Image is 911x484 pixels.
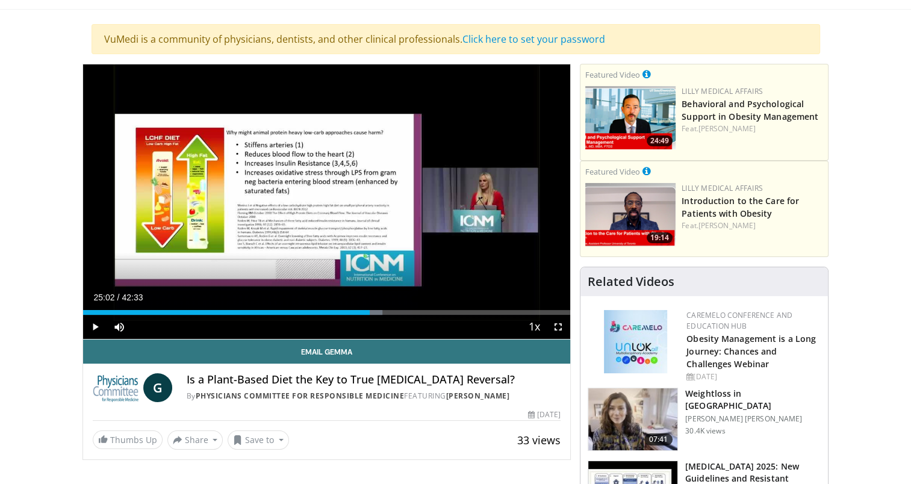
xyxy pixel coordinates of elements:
[588,275,674,289] h4: Related Videos
[588,388,821,451] a: 07:41 Weightloss in [GEOGRAPHIC_DATA] [PERSON_NAME] [PERSON_NAME] 30.4K views
[446,391,510,401] a: [PERSON_NAME]
[228,430,289,450] button: Save to
[585,166,640,177] small: Featured Video
[522,315,546,339] button: Playback Rate
[647,232,673,243] span: 19:14
[143,373,172,402] a: G
[83,340,571,364] a: Email Gemma
[92,24,820,54] div: VuMedi is a community of physicians, dentists, and other clinical professionals.
[546,315,570,339] button: Fullscreen
[698,123,756,134] a: [PERSON_NAME]
[585,183,676,246] a: 19:14
[682,195,799,219] a: Introduction to the Care for Patients with Obesity
[83,64,571,340] video-js: Video Player
[685,426,725,436] p: 30.4K views
[528,409,561,420] div: [DATE]
[585,183,676,246] img: acc2e291-ced4-4dd5-b17b-d06994da28f3.png.150x105_q85_crop-smart_upscale.png
[685,388,821,412] h3: Weightloss in [GEOGRAPHIC_DATA]
[682,98,818,122] a: Behavioral and Psychological Support in Obesity Management
[698,220,756,231] a: [PERSON_NAME]
[682,183,763,193] a: Lilly Medical Affairs
[604,310,667,373] img: 45df64a9-a6de-482c-8a90-ada250f7980c.png.150x105_q85_autocrop_double_scale_upscale_version-0.2.jpg
[83,310,571,315] div: Progress Bar
[93,430,163,449] a: Thumbs Up
[517,433,561,447] span: 33 views
[585,86,676,149] img: ba3304f6-7838-4e41-9c0f-2e31ebde6754.png.150x105_q85_crop-smart_upscale.png
[647,135,673,146] span: 24:49
[682,86,763,96] a: Lilly Medical Affairs
[585,86,676,149] a: 24:49
[94,293,115,302] span: 25:02
[682,220,823,231] div: Feat.
[462,33,605,46] a: Click here to set your password
[196,391,405,401] a: Physicians Committee for Responsible Medicine
[585,69,640,80] small: Featured Video
[117,293,120,302] span: /
[187,373,561,386] h4: Is a Plant-Based Diet the Key to True [MEDICAL_DATA] Reversal?
[685,414,821,424] p: [PERSON_NAME] [PERSON_NAME]
[167,430,223,450] button: Share
[682,123,823,134] div: Feat.
[686,371,818,382] div: [DATE]
[686,310,792,331] a: CaReMeLO Conference and Education Hub
[588,388,677,451] img: 9983fed1-7565-45be-8934-aef1103ce6e2.150x105_q85_crop-smart_upscale.jpg
[83,315,107,339] button: Play
[93,373,138,402] img: Physicians Committee for Responsible Medicine
[107,315,131,339] button: Mute
[122,293,143,302] span: 42:33
[187,391,561,402] div: By FEATURING
[644,433,673,445] span: 07:41
[686,333,816,370] a: Obesity Management is a Long Journey: Chances and Challenges Webinar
